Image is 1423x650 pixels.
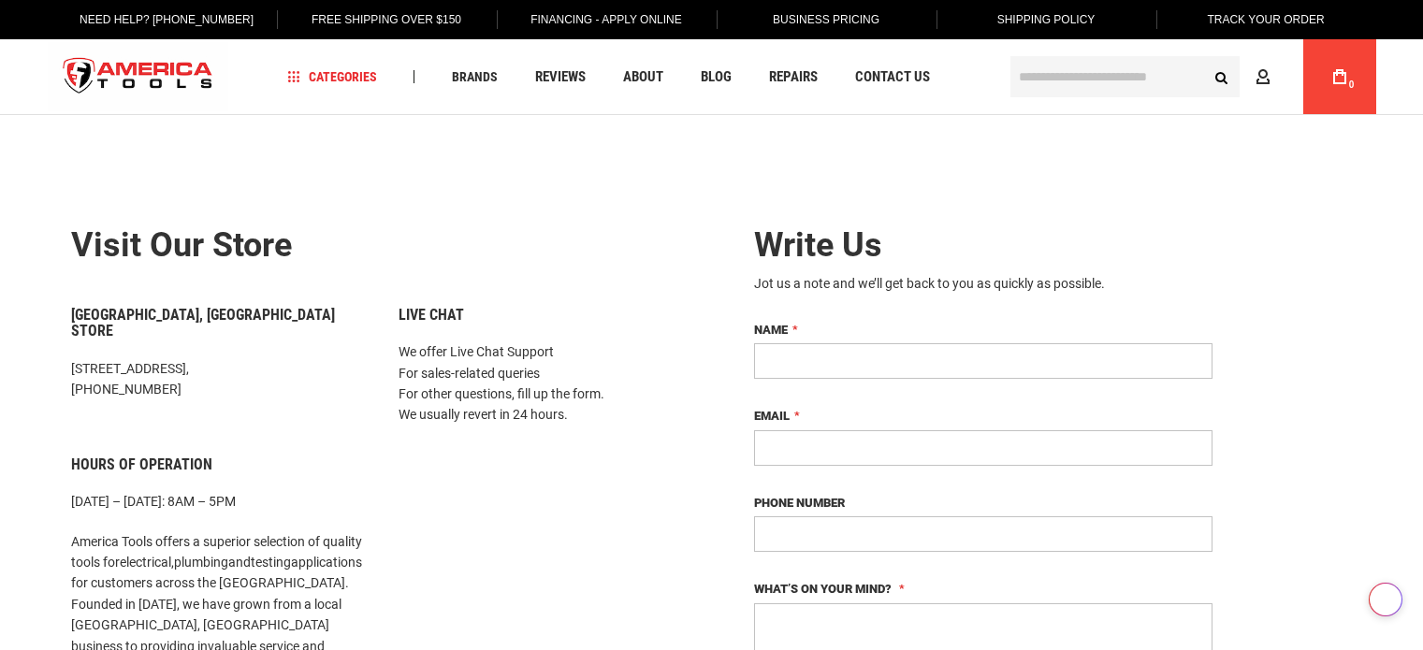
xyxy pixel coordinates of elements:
a: testing [251,555,291,570]
img: America Tools [48,42,229,112]
span: What’s on your mind? [754,582,892,596]
a: Reviews [527,65,594,90]
h2: Visit our store [71,227,698,265]
button: Search [1204,59,1240,94]
span: 0 [1349,79,1355,90]
span: Email [754,409,790,423]
a: Blog [692,65,740,90]
a: store logo [48,42,229,112]
a: Contact Us [847,65,938,90]
span: Phone Number [754,496,845,510]
span: About [623,70,663,84]
span: Contact Us [855,70,930,84]
a: Repairs [761,65,826,90]
span: Shipping Policy [997,13,1096,26]
span: Categories [287,70,377,83]
a: Brands [443,65,506,90]
p: We offer Live Chat Support For sales-related queries For other questions, fill up the form. We us... [399,341,698,426]
span: Name [754,323,788,337]
h6: Hours of Operation [71,456,370,473]
a: About [615,65,672,90]
a: 0 [1322,39,1358,114]
span: Reviews [535,70,586,84]
h6: Live Chat [399,307,698,324]
p: [STREET_ADDRESS], [PHONE_NUMBER] [71,358,370,400]
span: Repairs [769,70,818,84]
div: Jot us a note and we’ll get back to you as quickly as possible. [754,274,1212,293]
span: Write Us [754,225,882,265]
span: Blog [701,70,732,84]
p: [DATE] – [DATE]: 8AM – 5PM [71,491,370,512]
a: electrical [120,555,171,570]
a: Categories [279,65,385,90]
h6: [GEOGRAPHIC_DATA], [GEOGRAPHIC_DATA] Store [71,307,370,339]
span: Brands [452,70,498,83]
a: plumbing [174,555,228,570]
